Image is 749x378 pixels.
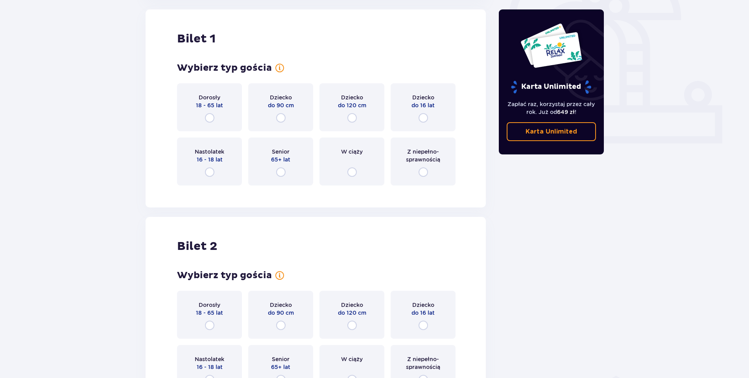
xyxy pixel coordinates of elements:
[411,309,435,317] span: do 16 lat
[412,94,434,101] span: Dziecko
[196,101,223,109] span: 18 - 65 lat
[520,23,583,68] img: Dwie karty całoroczne do Suntago z napisem 'UNLIMITED RELAX', na białym tle z tropikalnymi liśćmi...
[507,122,596,141] a: Karta Unlimited
[341,148,363,156] span: W ciąży
[270,94,292,101] span: Dziecko
[272,148,290,156] span: Senior
[338,309,366,317] span: do 120 cm
[338,101,366,109] span: do 120 cm
[195,355,224,363] span: Nastolatek
[271,156,290,163] span: 65+ lat
[271,363,290,371] span: 65+ lat
[341,94,363,101] span: Dziecko
[195,148,224,156] span: Nastolatek
[398,148,448,163] span: Z niepełno­sprawnością
[270,301,292,309] span: Dziecko
[412,301,434,309] span: Dziecko
[177,31,216,46] h2: Bilet 1
[272,355,290,363] span: Senior
[557,109,575,115] span: 649 zł
[268,309,294,317] span: do 90 cm
[177,62,272,74] h3: Wybierz typ gościa
[196,309,223,317] span: 18 - 65 lat
[526,127,577,136] p: Karta Unlimited
[411,101,435,109] span: do 16 lat
[341,301,363,309] span: Dziecko
[341,355,363,363] span: W ciąży
[177,239,217,254] h2: Bilet 2
[199,94,220,101] span: Dorosły
[398,355,448,371] span: Z niepełno­sprawnością
[510,80,592,94] p: Karta Unlimited
[507,100,596,116] p: Zapłać raz, korzystaj przez cały rok. Już od !
[177,270,272,281] h3: Wybierz typ gościa
[199,301,220,309] span: Dorosły
[197,363,223,371] span: 16 - 18 lat
[268,101,294,109] span: do 90 cm
[197,156,223,163] span: 16 - 18 lat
